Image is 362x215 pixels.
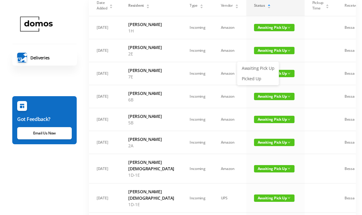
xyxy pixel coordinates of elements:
[89,39,121,62] td: [DATE]
[254,139,295,146] span: Awaiting Pick Up
[182,16,213,39] td: Incoming
[128,119,174,126] p: 5B
[287,26,291,29] i: icon: down
[182,85,213,108] td: Incoming
[254,93,295,100] span: Awaiting Pick Up
[287,196,291,199] i: icon: down
[128,28,174,34] p: 1H
[146,6,149,8] i: icon: caret-down
[89,16,121,39] td: [DATE]
[128,96,174,103] p: 6B
[17,127,72,139] a: Email Us Now
[235,6,238,8] i: icon: caret-down
[200,6,203,8] i: icon: caret-down
[213,62,246,85] td: Amazon
[182,183,213,213] td: Incoming
[238,63,278,73] a: Awaiting Pick Up
[128,51,174,57] p: 2E
[146,3,150,7] div: Sort
[182,154,213,183] td: Incoming
[128,188,174,201] h6: [PERSON_NAME][DEMOGRAPHIC_DATA]
[17,115,72,123] h6: Got Feedback?
[213,154,246,183] td: Amazon
[254,194,295,202] span: Awaiting Pick Up
[235,3,238,5] i: icon: caret-up
[287,49,291,52] i: icon: down
[325,3,329,7] div: Sort
[128,142,174,149] p: 2A
[287,72,291,75] i: icon: down
[89,131,121,154] td: [DATE]
[287,95,291,98] i: icon: down
[254,3,265,8] span: Status
[128,44,174,51] h6: [PERSON_NAME]
[325,3,329,5] i: icon: caret-up
[235,3,239,7] div: Sort
[287,167,291,170] i: icon: down
[200,3,203,7] div: Sort
[287,118,291,121] i: icon: down
[267,3,271,7] div: Sort
[213,183,246,213] td: UPS
[109,3,113,7] div: Sort
[254,165,295,172] span: Awaiting Pick Up
[89,62,121,85] td: [DATE]
[89,85,121,108] td: [DATE]
[89,108,121,131] td: [DATE]
[128,21,174,28] h6: [PERSON_NAME]
[128,201,174,208] p: 1D-1E
[254,24,295,31] span: Awaiting Pick Up
[110,6,113,8] i: icon: caret-down
[182,39,213,62] td: Incoming
[325,6,329,8] i: icon: caret-down
[221,3,233,8] span: Vendor
[128,159,174,172] h6: [PERSON_NAME][DEMOGRAPHIC_DATA]
[89,154,121,183] td: [DATE]
[12,50,77,66] a: Deliveries
[287,141,291,144] i: icon: down
[267,3,271,5] i: icon: caret-up
[128,3,144,8] span: Resident
[254,47,295,54] span: Awaiting Pick Up
[128,74,174,80] p: 7E
[267,6,271,8] i: icon: caret-down
[89,183,121,213] td: [DATE]
[213,16,246,39] td: Amazon
[190,3,198,8] span: Type
[128,113,174,119] h6: [PERSON_NAME]
[213,85,246,108] td: Amazon
[128,172,174,178] p: 1D-1E
[128,67,174,74] h6: [PERSON_NAME]
[182,108,213,131] td: Incoming
[213,108,246,131] td: Amazon
[213,131,246,154] td: Amazon
[146,3,149,5] i: icon: caret-up
[254,116,295,123] span: Awaiting Pick Up
[128,136,174,142] h6: [PERSON_NAME]
[238,74,278,84] a: Picked Up
[213,39,246,62] td: Amazon
[110,3,113,5] i: icon: caret-up
[200,3,203,5] i: icon: caret-up
[182,131,213,154] td: Incoming
[128,90,174,96] h6: [PERSON_NAME]
[182,62,213,85] td: Incoming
